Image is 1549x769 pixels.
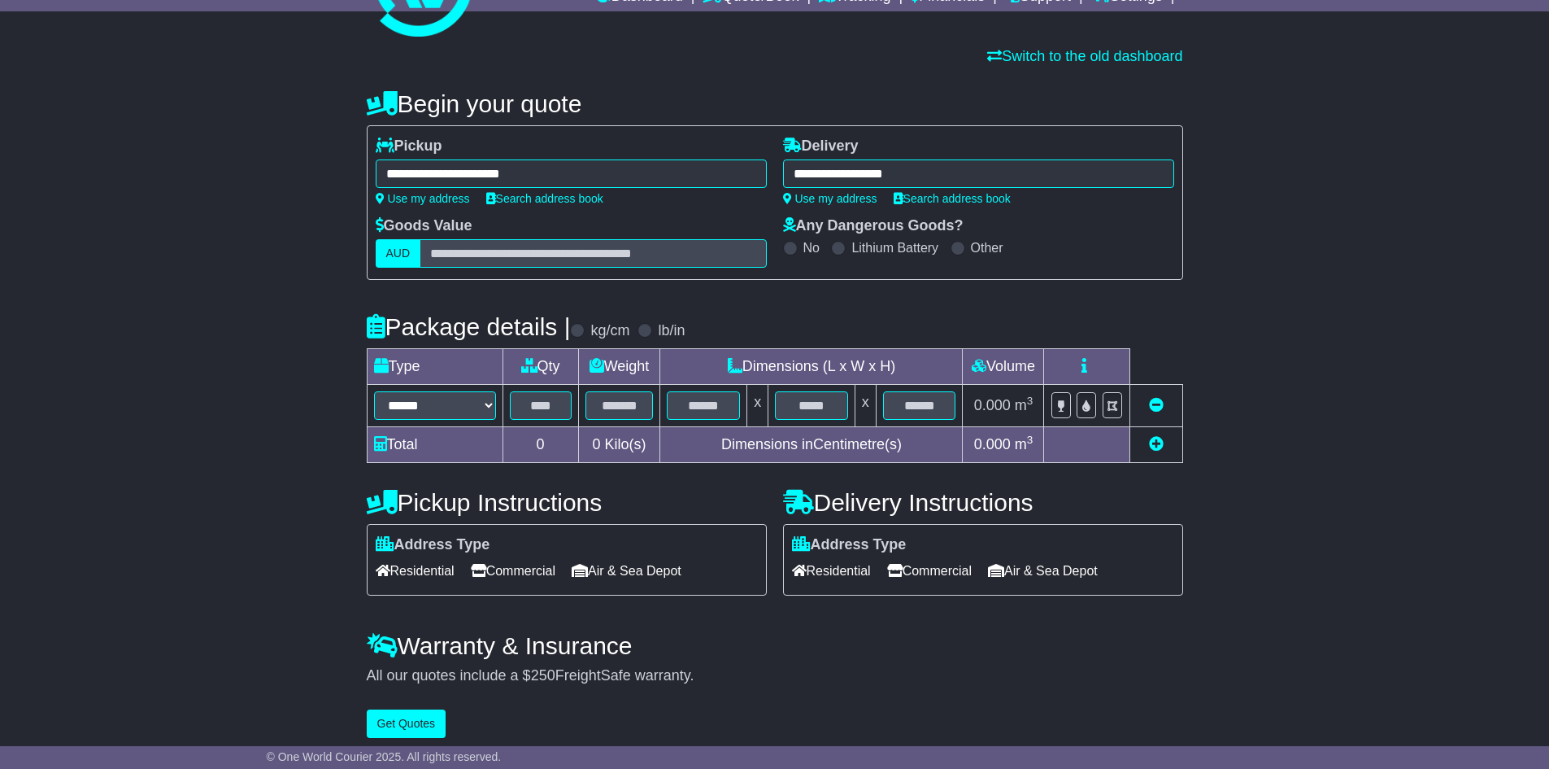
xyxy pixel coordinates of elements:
h4: Begin your quote [367,90,1183,117]
h4: Delivery Instructions [783,489,1183,516]
a: Use my address [783,192,877,205]
label: Lithium Battery [851,240,938,256]
span: 250 [531,667,555,684]
span: m [1015,436,1033,452]
a: Search address book [486,192,603,205]
td: Type [367,349,503,385]
td: Total [367,427,503,463]
label: Pickup [376,138,442,155]
td: Qty [503,349,578,385]
a: Search address book [894,192,1011,205]
td: x [855,385,876,427]
span: Commercial [471,558,555,583]
sup: 3 [1027,434,1033,446]
span: Residential [376,558,455,583]
td: 0 [503,427,578,463]
label: Address Type [376,536,490,554]
span: Air & Sea Depot [988,558,1098,583]
label: Other [971,240,1003,256]
span: m [1015,397,1033,413]
span: 0 [592,436,600,452]
div: All our quotes include a $ FreightSafe warranty. [367,667,1183,685]
label: Goods Value [376,217,472,235]
label: Delivery [783,138,859,155]
a: Use my address [376,192,470,205]
h4: Package details | [367,313,571,340]
a: Add new item [1149,436,1164,452]
span: © One World Courier 2025. All rights reserved. [267,750,502,763]
span: 0.000 [974,436,1011,452]
button: Get Quotes [367,710,446,738]
label: Any Dangerous Goods? [783,217,964,235]
label: kg/cm [590,322,629,340]
span: Air & Sea Depot [572,558,681,583]
span: Residential [792,558,871,583]
label: No [803,240,820,256]
td: Weight [578,349,660,385]
td: Kilo(s) [578,427,660,463]
td: Volume [963,349,1044,385]
h4: Warranty & Insurance [367,632,1183,659]
td: Dimensions in Centimetre(s) [660,427,963,463]
span: 0.000 [974,397,1011,413]
h4: Pickup Instructions [367,489,767,516]
label: lb/in [658,322,685,340]
span: Commercial [887,558,972,583]
sup: 3 [1027,395,1033,407]
label: Address Type [792,536,907,554]
label: AUD [376,239,421,268]
a: Remove this item [1149,397,1164,413]
td: Dimensions (L x W x H) [660,349,963,385]
td: x [747,385,768,427]
a: Switch to the old dashboard [987,48,1182,64]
